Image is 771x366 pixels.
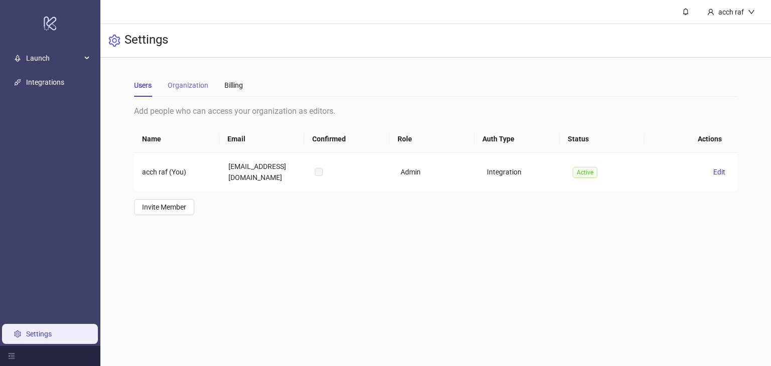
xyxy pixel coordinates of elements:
th: Role [390,125,474,153]
th: Actions [645,125,730,153]
span: Launch [26,48,81,68]
div: Add people who can access your organization as editors. [134,105,737,117]
td: Integration [479,153,565,191]
span: menu-fold [8,352,15,359]
button: Edit [709,166,729,178]
th: Confirmed [304,125,389,153]
span: bell [682,8,689,15]
td: acch raf (You) [134,153,220,191]
th: Status [560,125,645,153]
td: [EMAIL_ADDRESS][DOMAIN_NAME] [220,153,307,191]
div: acch raf [714,7,748,18]
span: down [748,9,755,16]
h3: Settings [124,32,168,49]
th: Auth Type [474,125,559,153]
span: Active [573,167,597,178]
span: rocket [14,55,21,62]
a: Integrations [26,78,64,86]
a: Settings [26,330,52,338]
th: Email [219,125,304,153]
td: Admin [393,153,479,191]
span: Edit [713,168,725,176]
th: Name [134,125,219,153]
div: Billing [224,80,243,91]
span: user [707,9,714,16]
div: Organization [168,80,208,91]
span: setting [108,35,120,47]
div: Users [134,80,152,91]
span: Invite Member [142,203,186,211]
button: Invite Member [134,199,194,215]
